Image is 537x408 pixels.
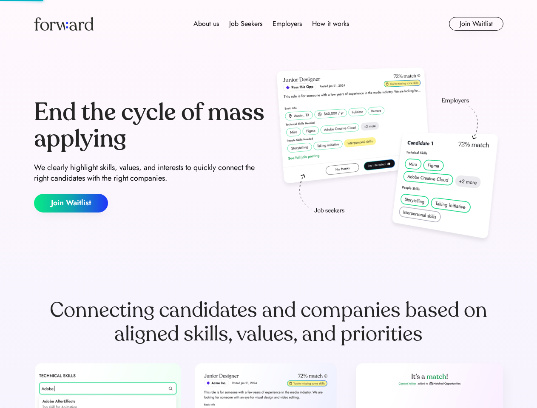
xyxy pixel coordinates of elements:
div: How it works [312,19,349,29]
div: Employers [273,19,302,29]
div: Job Seekers [229,19,262,29]
div: Connecting candidates and companies based on aligned skills, values, and priorities [34,298,503,346]
div: End the cycle of mass applying [34,99,265,152]
div: About us [193,19,219,29]
img: Forward logo [34,17,94,31]
button: Join Waitlist [449,17,503,31]
img: hero-image.png [272,65,503,247]
div: We clearly highlight skills, values, and interests to quickly connect the right candidates with t... [34,162,265,184]
button: Join Waitlist [34,194,108,212]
